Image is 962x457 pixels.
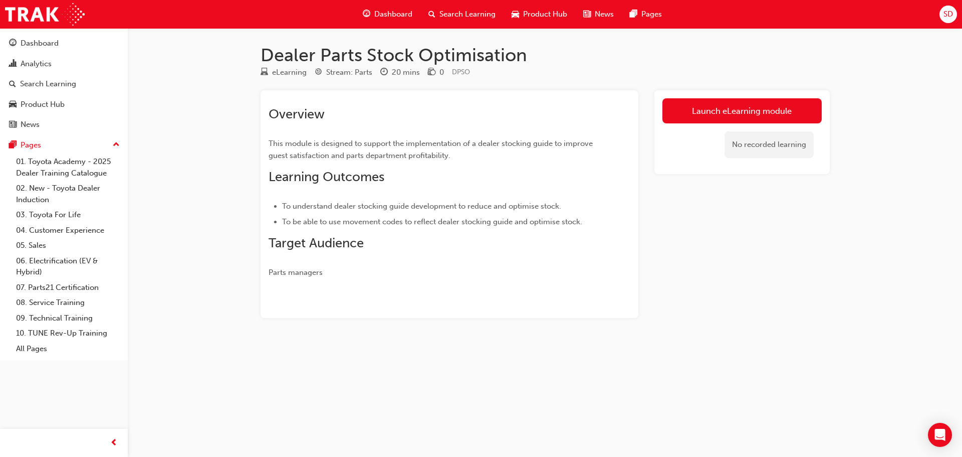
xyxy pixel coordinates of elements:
[4,55,124,73] a: Analytics
[4,136,124,155] button: Pages
[4,95,124,114] a: Product Hub
[9,100,17,109] span: car-icon
[630,8,637,21] span: pages-icon
[269,106,325,122] span: Overview
[725,131,814,158] div: No recorded learning
[428,68,435,77] span: money-icon
[315,68,322,77] span: target-icon
[12,341,124,357] a: All Pages
[21,99,65,110] div: Product Hub
[269,235,364,251] span: Target Audience
[21,38,59,49] div: Dashboard
[21,139,41,151] div: Pages
[583,8,591,21] span: news-icon
[380,66,420,79] div: Duration
[261,44,830,66] h1: Dealer Parts Stock Optimisation
[575,4,622,25] a: news-iconNews
[943,9,953,20] span: SD
[428,66,444,79] div: Price
[662,98,822,123] a: Launch eLearning module
[12,223,124,238] a: 04. Customer Experience
[420,4,504,25] a: search-iconSearch Learning
[5,3,85,26] img: Trak
[363,8,370,21] span: guage-icon
[928,423,952,447] div: Open Intercom Messenger
[315,66,372,79] div: Stream
[523,9,567,20] span: Product Hub
[326,67,372,78] div: Stream: Parts
[261,68,268,77] span: learningResourceType_ELEARNING-icon
[20,78,76,90] div: Search Learning
[12,253,124,280] a: 06. Electrification (EV & Hybrid)
[452,68,470,76] span: Learning resource code
[113,138,120,151] span: up-icon
[269,139,595,160] span: This module is designed to support the implementation of a dealer stocking guide to improve guest...
[374,9,412,20] span: Dashboard
[9,141,17,150] span: pages-icon
[9,60,17,69] span: chart-icon
[439,9,496,20] span: Search Learning
[512,8,519,21] span: car-icon
[4,32,124,136] button: DashboardAnalyticsSearch LearningProduct HubNews
[355,4,420,25] a: guage-iconDashboard
[269,169,384,185] span: Learning Outcomes
[622,4,670,25] a: pages-iconPages
[595,9,614,20] span: News
[12,311,124,326] a: 09. Technical Training
[12,326,124,341] a: 10. TUNE Rev-Up Training
[12,154,124,181] a: 01. Toyota Academy - 2025 Dealer Training Catalogue
[504,4,575,25] a: car-iconProduct Hub
[9,80,16,89] span: search-icon
[282,202,561,211] span: To understand dealer stocking guide development to reduce and optimise stock.
[4,115,124,134] a: News
[110,437,118,449] span: prev-icon
[12,280,124,295] a: 07. Parts21 Certification
[21,58,52,70] div: Analytics
[12,238,124,253] a: 05. Sales
[261,66,307,79] div: Type
[9,39,17,48] span: guage-icon
[428,8,435,21] span: search-icon
[282,217,582,226] span: To be able to use movement codes to reflect dealer stocking guide and optimise stock.
[21,119,40,130] div: News
[9,120,17,129] span: news-icon
[641,9,662,20] span: Pages
[4,75,124,93] a: Search Learning
[12,207,124,223] a: 03. Toyota For Life
[269,268,323,277] span: Parts managers
[12,295,124,311] a: 08. Service Training
[939,6,957,23] button: SD
[4,34,124,53] a: Dashboard
[272,67,307,78] div: eLearning
[439,67,444,78] div: 0
[392,67,420,78] div: 20 mins
[380,68,388,77] span: clock-icon
[12,181,124,207] a: 02. New - Toyota Dealer Induction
